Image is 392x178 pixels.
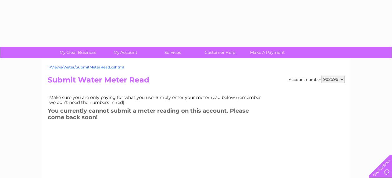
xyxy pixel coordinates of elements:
[242,47,293,58] a: Make A Payment
[48,76,345,87] h2: Submit Water Meter Read
[289,76,345,83] div: Account number
[147,47,198,58] a: Services
[48,93,266,106] td: Make sure you are only paying for what you use. Simply enter your meter read below (remember we d...
[48,65,124,69] a: ~/Views/Water/SubmitMeterRead.cshtml
[52,47,104,58] a: My Clear Business
[194,47,246,58] a: Customer Help
[48,106,266,124] h3: You currently cannot submit a meter reading on this account. Please come back soon!
[99,47,151,58] a: My Account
